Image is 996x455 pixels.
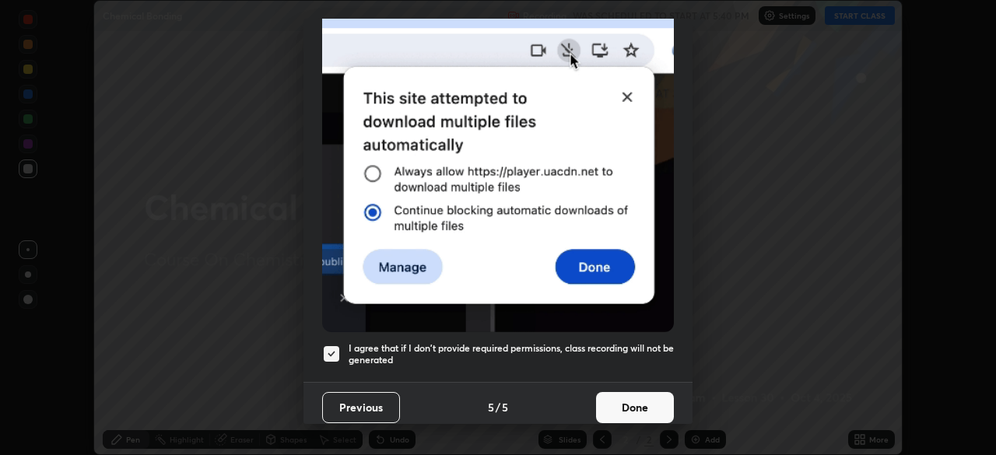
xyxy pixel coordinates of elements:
h4: / [496,399,500,415]
button: Done [596,392,674,423]
button: Previous [322,392,400,423]
h4: 5 [488,399,494,415]
h5: I agree that if I don't provide required permissions, class recording will not be generated [349,342,674,366]
h4: 5 [502,399,508,415]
